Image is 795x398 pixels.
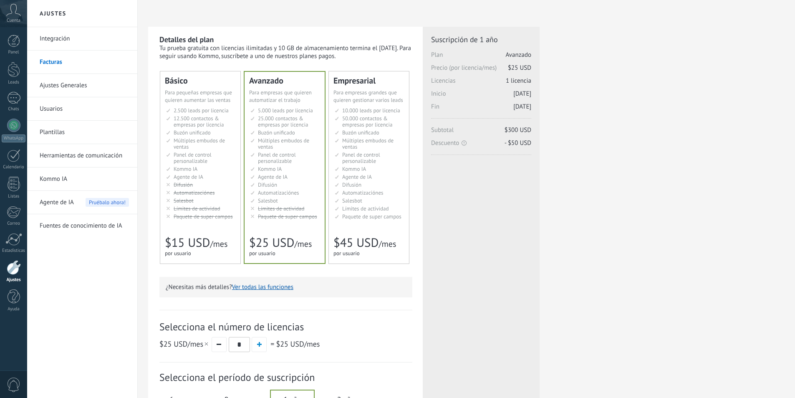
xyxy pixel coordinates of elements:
[27,121,137,144] li: Plantillas
[505,126,531,134] span: $300 USD
[2,106,26,112] div: Chats
[333,89,403,104] span: Para empresas grandes que quieren gestionar varios leads
[40,214,129,238] a: Fuentes de conocimiento de IA
[258,107,313,114] span: 5.000 leads por licencia
[342,173,372,180] span: Agente de IA
[431,103,531,116] span: Fin
[333,250,360,257] span: por usuario
[7,18,20,23] span: Cuenta
[431,139,531,147] span: Descuento
[431,35,531,44] span: Suscripción de 1 año
[40,74,129,97] a: Ajustes Generales
[174,107,229,114] span: 2.500 leads por licencia
[174,129,211,136] span: Buzón unificado
[342,107,400,114] span: 10.000 leads por licencia
[40,121,129,144] a: Plantillas
[258,189,299,196] span: Automatizaciónes
[342,213,401,220] span: Paquete de super campos
[210,238,227,249] span: /mes
[258,137,309,150] span: Múltiples embudos de ventas
[27,191,137,214] li: Agente de IA
[40,51,129,74] a: Facturas
[294,238,312,249] span: /mes
[249,250,275,257] span: por usuario
[2,277,26,283] div: Ajustes
[174,181,193,188] span: Difusión
[174,197,194,204] span: Salesbot
[258,151,296,165] span: Panel de control personalizable
[513,103,531,111] span: [DATE]
[27,74,137,97] li: Ajustes Generales
[27,144,137,167] li: Herramientas de comunicación
[174,115,224,128] span: 12.500 contactos & empresas por licencia
[276,339,304,349] span: $25 USD
[379,238,396,249] span: /mes
[342,197,362,204] span: Salesbot
[431,64,531,77] span: Precio (por licencia/mes)
[431,77,531,90] span: Licencias
[270,339,274,349] span: =
[258,129,295,136] span: Buzón unificado
[276,339,320,349] span: /mes
[2,221,26,226] div: Correo
[40,191,129,214] a: Agente de IA Pruébalo ahora!
[2,134,25,142] div: WhatsApp
[342,137,394,150] span: Múltiples embudos de ventas
[258,173,288,180] span: Agente de IA
[166,283,406,291] p: ¿Necesitas más detalles?
[431,90,531,103] span: Inicio
[2,50,26,55] div: Panel
[431,126,531,139] span: Subtotal
[174,189,215,196] span: Automatizaciónes
[159,339,187,349] span: $25 USD
[2,165,26,170] div: Calendario
[40,97,129,121] a: Usuarios
[86,198,129,207] span: Pruébalo ahora!
[258,197,278,204] span: Salesbot
[40,167,129,191] a: Kommo IA
[27,51,137,74] li: Facturas
[513,90,531,98] span: [DATE]
[258,181,277,188] span: Difusión
[159,339,209,349] span: /mes
[174,173,203,180] span: Agente de IA
[342,151,380,165] span: Panel de control personalizable
[249,235,294,251] span: $25 USD
[258,205,305,212] span: Límites de actividad
[159,35,214,44] b: Detalles del plan
[174,165,197,172] span: Kommo IA
[258,115,308,128] span: 25.000 contactos & empresas por licencia
[27,27,137,51] li: Integración
[165,235,210,251] span: $15 USD
[27,167,137,191] li: Kommo IA
[506,77,531,85] span: 1 licencia
[508,64,531,72] span: $25 USD
[174,213,233,220] span: Paquete de super campos
[40,144,129,167] a: Herramientas de comunicación
[165,250,191,257] span: por usuario
[2,307,26,312] div: Ayuda
[258,165,282,172] span: Kommo IA
[249,76,320,85] div: Avanzado
[342,129,379,136] span: Buzón unificado
[159,320,412,333] span: Selecciona el número de licencias
[165,89,232,104] span: Para pequeñas empresas que quieren aumentar las ventas
[174,137,225,150] span: Múltiples embudos de ventas
[40,191,74,214] span: Agente de IA
[40,27,129,51] a: Integración
[159,44,412,60] div: Tu prueba gratuita con licencias ilimitadas y 10 GB de almacenamiento termina el [DATE]. Para seg...
[342,165,366,172] span: Kommo IA
[2,194,26,199] div: Listas
[232,283,293,291] button: Ver todas las funciones
[333,76,404,85] div: Empresarial
[342,115,392,128] span: 50.000 contactos & empresas por licencia
[27,97,137,121] li: Usuarios
[249,89,312,104] span: Para empresas que quieren automatizar el trabajo
[159,371,412,384] span: Selecciona el período de suscripción
[258,213,317,220] span: Paquete de super campos
[506,51,531,59] span: Avanzado
[505,139,531,147] span: - $50 USD
[342,181,361,188] span: Difusión
[431,51,531,64] span: Plan
[174,205,220,212] span: Límites de actividad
